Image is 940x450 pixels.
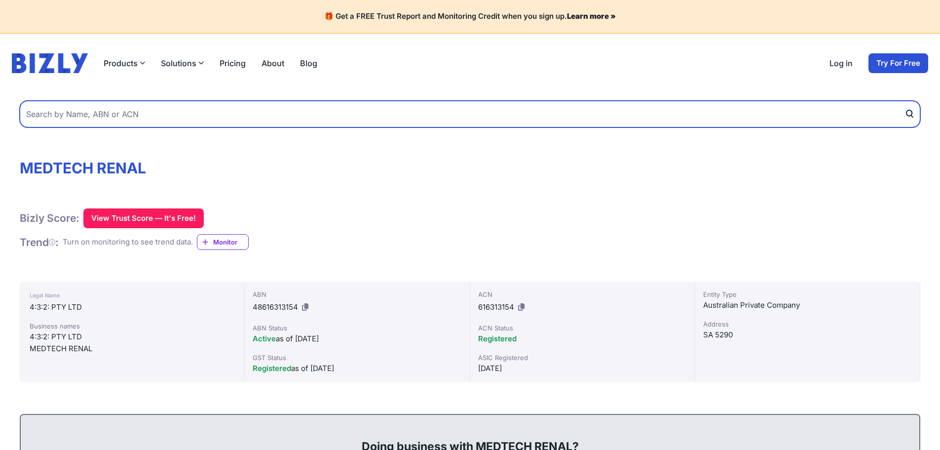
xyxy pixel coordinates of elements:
[478,353,687,363] div: ASIC Registered
[213,237,248,247] span: Monitor
[703,289,912,299] div: Entity Type
[703,329,912,341] div: SA 5290
[20,159,920,177] h1: MEDTECH RENAL
[253,302,298,312] span: 48616313154
[253,363,461,374] div: as of [DATE]
[30,301,234,313] div: 4:3:2: PTY LTD
[478,289,687,299] div: ACN
[253,333,461,345] div: as of [DATE]
[478,334,517,343] span: Registered
[83,208,204,228] button: View Trust Score — It's Free!
[12,12,928,21] h4: 🎁 Get a FREE Trust Report and Monitoring Credit when you sign up.
[30,331,234,343] div: 4:3:2: PTY LTD
[20,236,59,249] h1: Trend :
[20,211,79,225] h1: Bizly Score:
[253,289,461,299] div: ABN
[30,289,234,301] div: Legal Name
[161,57,204,69] button: Solutions
[300,57,317,69] a: Blog
[253,364,291,373] span: Registered
[197,234,249,250] a: Monitor
[478,302,514,312] span: 616313154
[567,11,616,21] a: Learn more »
[104,57,145,69] button: Products
[220,57,246,69] a: Pricing
[262,57,284,69] a: About
[20,101,920,127] input: Search by Name, ABN or ACN
[30,321,234,331] div: Business names
[63,237,193,248] div: Turn on monitoring to see trend data.
[829,57,853,69] a: Log in
[703,319,912,329] div: Address
[253,334,276,343] span: Active
[868,53,928,73] a: Try For Free
[253,353,461,363] div: GST Status
[253,323,461,333] div: ABN Status
[703,299,912,311] div: Australian Private Company
[30,343,234,355] div: MEDTECH RENAL
[478,323,687,333] div: ACN Status
[478,363,687,374] div: [DATE]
